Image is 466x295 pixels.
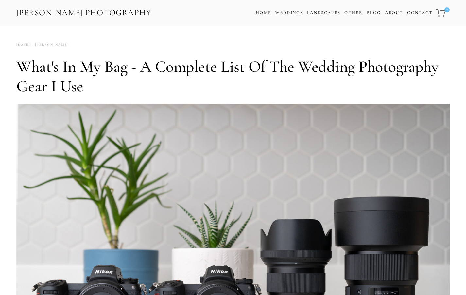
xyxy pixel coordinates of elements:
[444,7,450,12] span: 0
[16,57,450,96] h1: What's in My Bag - A Complete List of the Wedding Photography Gear I Use
[256,8,271,18] a: Home
[385,8,403,18] a: About
[307,10,340,15] a: Landscapes
[367,8,381,18] a: Blog
[16,40,30,49] time: [DATE]
[344,10,363,15] a: Other
[30,40,69,49] a: [PERSON_NAME]
[275,10,303,15] a: Weddings
[435,5,450,21] a: 0 items in cart
[407,8,432,18] a: Contact
[16,6,152,20] a: [PERSON_NAME] Photography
